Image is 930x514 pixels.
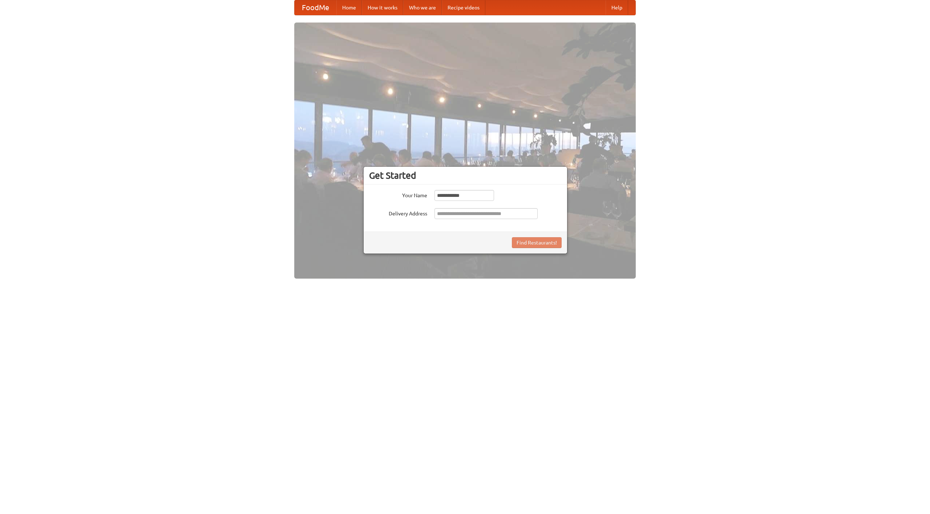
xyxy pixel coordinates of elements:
a: Home [336,0,362,15]
button: Find Restaurants! [512,237,562,248]
a: Recipe videos [442,0,485,15]
label: Your Name [369,190,427,199]
a: FoodMe [295,0,336,15]
label: Delivery Address [369,208,427,217]
a: Help [606,0,628,15]
a: Who we are [403,0,442,15]
h3: Get Started [369,170,562,181]
a: How it works [362,0,403,15]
